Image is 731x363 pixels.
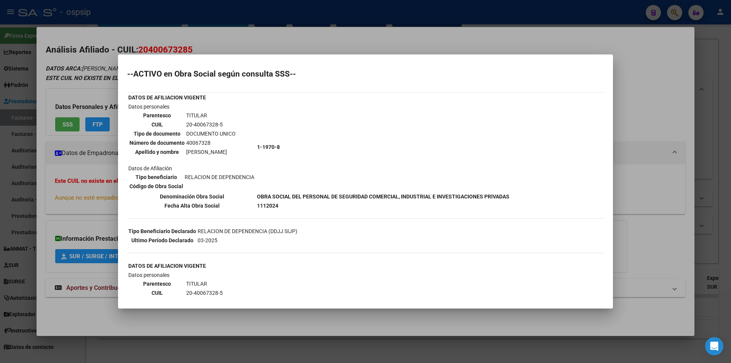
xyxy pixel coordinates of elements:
td: DOCUMENTO UNICO [186,298,236,306]
td: [PERSON_NAME] [186,148,236,156]
td: Datos personales Datos de Afiliación [128,271,345,360]
b: 1112024 [257,203,278,209]
b: DATOS DE AFILIACION VIGENTE [128,263,206,269]
th: CUIL [129,289,185,297]
th: Fecha Alta Obra Social [128,201,256,210]
th: Parentesco [129,111,185,120]
td: Datos personales Datos de Afiliación [128,102,256,192]
td: RELACION DE DEPENDENCIA (DDJJ SIJP) [197,227,298,235]
th: Ultimo Período Declarado [128,236,196,245]
th: Tipo beneficiario [129,173,184,181]
th: CUIL [129,120,185,129]
b: OBRA SOCIAL DEL PERSONAL DE SEGURIDAD COMERCIAL, INDUSTRIAL E INVESTIGACIONES PRIVADAS [257,193,509,200]
td: DOCUMENTO UNICO [186,130,236,138]
th: Apellido y nombre [129,148,185,156]
td: TITULAR [186,280,236,288]
th: Tipo de documento [129,298,185,306]
th: Tipo Beneficiario Declarado [128,227,196,235]
h2: --ACTIVO en Obra Social según consulta SSS-- [127,70,604,78]
td: 40067328 [186,139,236,147]
td: 20-40067328-5 [186,120,236,129]
td: RELACION DE DEPENDENCIA [184,173,255,181]
th: Parentesco [129,280,185,288]
b: 1-1970-8 [257,144,280,150]
td: 20-40067328-5 [186,289,236,297]
th: Denominación Obra Social [128,192,256,201]
th: Código de Obra Social [129,182,184,190]
th: Número de documento [129,139,185,147]
td: 03-2025 [197,236,298,245]
b: DATOS DE AFILIACION VIGENTE [128,94,206,101]
div: Open Intercom Messenger [705,337,723,355]
td: TITULAR [186,111,236,120]
th: Tipo de documento [129,130,185,138]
